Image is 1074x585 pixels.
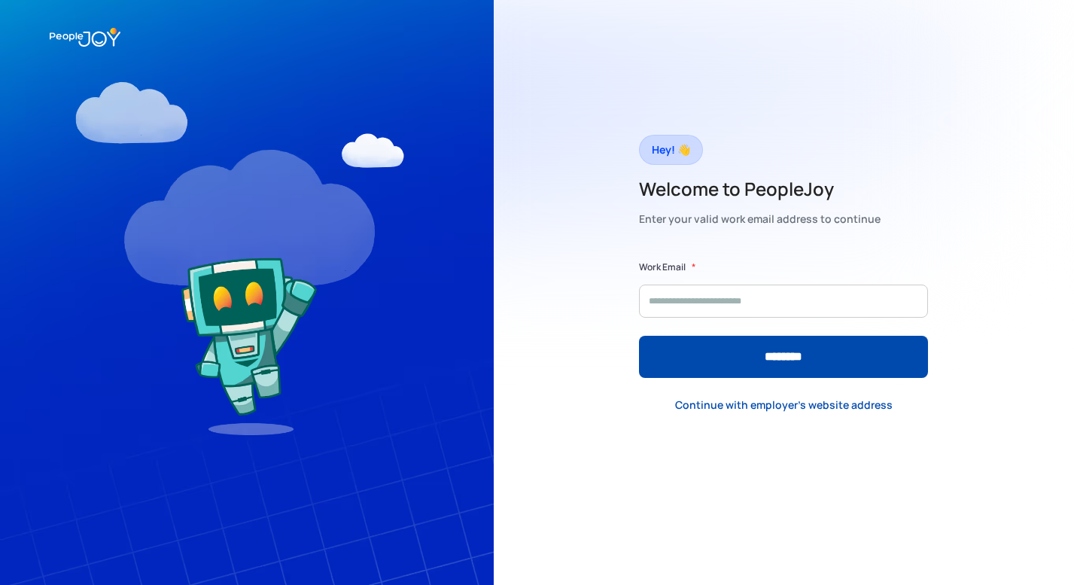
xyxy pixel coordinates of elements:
[639,209,881,230] div: Enter your valid work email address to continue
[639,177,881,201] h2: Welcome to PeopleJoy
[652,139,690,160] div: Hey! 👋
[675,398,893,413] div: Continue with employer's website address
[639,260,686,275] label: Work Email
[663,389,905,420] a: Continue with employer's website address
[639,260,928,378] form: Form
